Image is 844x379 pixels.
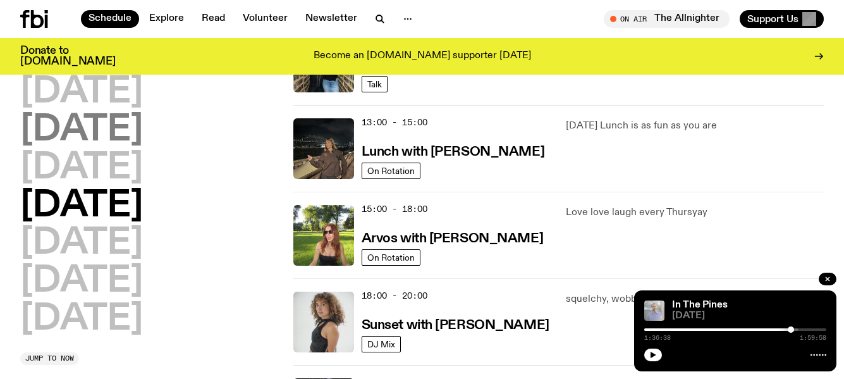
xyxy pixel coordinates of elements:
[20,302,143,337] button: [DATE]
[566,292,824,307] p: squelchy, wobbly, gooey, twisty
[367,339,395,349] span: DJ Mix
[800,335,826,341] span: 1:59:58
[362,146,544,159] h3: Lunch with [PERSON_NAME]
[25,355,74,362] span: Jump to now
[672,311,826,321] span: [DATE]
[604,10,730,28] button: On AirThe Allnighter
[362,290,427,302] span: 18:00 - 20:00
[367,252,415,262] span: On Rotation
[566,205,824,220] p: Love love laugh every Thursyay
[81,10,139,28] a: Schedule
[747,13,798,25] span: Support Us
[298,10,365,28] a: Newsletter
[362,116,427,128] span: 13:00 - 15:00
[314,51,531,62] p: Become an [DOMAIN_NAME] supporter [DATE]
[367,166,415,175] span: On Rotation
[362,143,544,159] a: Lunch with [PERSON_NAME]
[194,10,233,28] a: Read
[362,316,549,332] a: Sunset with [PERSON_NAME]
[740,10,824,28] button: Support Us
[362,319,549,332] h3: Sunset with [PERSON_NAME]
[142,10,192,28] a: Explore
[293,118,354,179] img: Izzy Page stands above looking down at Opera Bar. She poses in front of the Harbour Bridge in the...
[362,336,401,352] a: DJ Mix
[362,163,420,179] a: On Rotation
[367,79,382,89] span: Talk
[20,352,79,365] button: Jump to now
[644,335,671,341] span: 1:36:38
[20,46,116,67] h3: Donate to [DOMAIN_NAME]
[566,118,824,134] p: [DATE] Lunch is as fun as you are
[20,264,143,299] button: [DATE]
[20,113,143,148] button: [DATE]
[293,205,354,266] img: Lizzie Bowles is sitting in a bright green field of grass, with dark sunglasses and a black top. ...
[20,75,143,110] button: [DATE]
[362,203,427,215] span: 15:00 - 18:00
[362,249,420,266] a: On Rotation
[362,76,388,92] a: Talk
[293,292,354,352] img: Tangela looks past her left shoulder into the camera with an inquisitive look. She is wearing a s...
[20,226,143,261] button: [DATE]
[235,10,295,28] a: Volunteer
[362,232,543,245] h3: Arvos with [PERSON_NAME]
[20,151,143,186] button: [DATE]
[362,230,543,245] a: Arvos with [PERSON_NAME]
[672,300,728,310] a: In The Pines
[20,189,143,224] button: [DATE]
